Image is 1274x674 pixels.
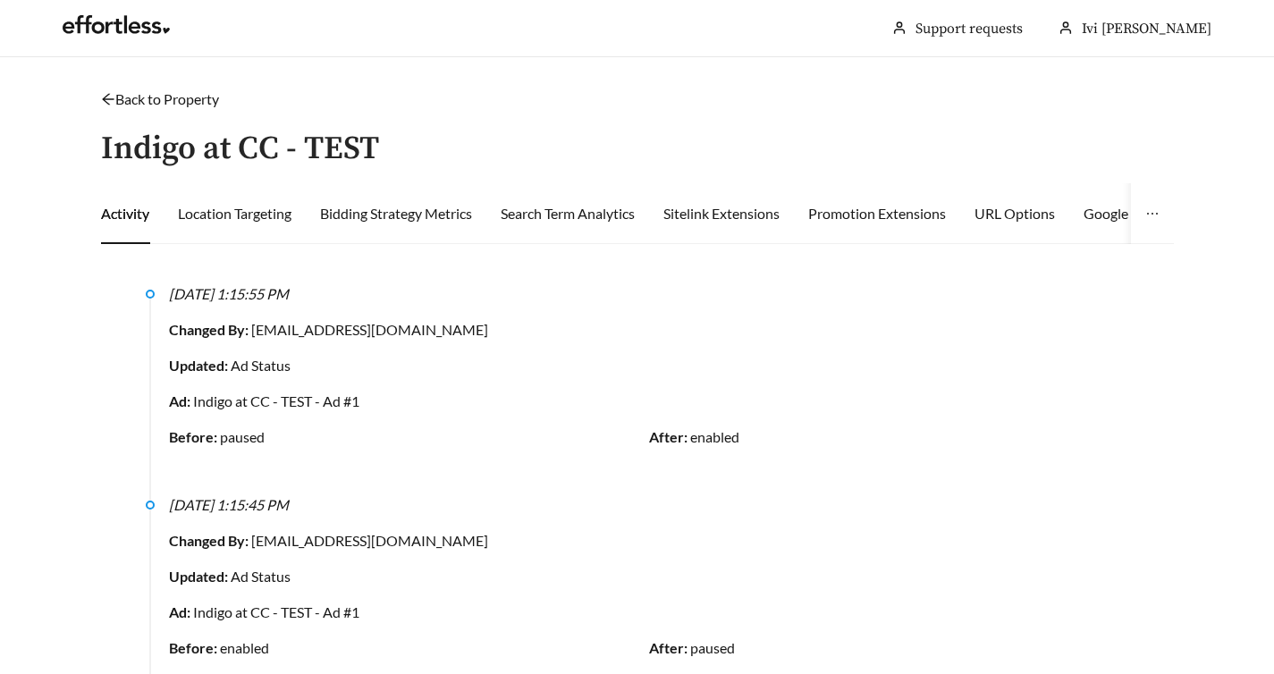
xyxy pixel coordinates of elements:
div: Promotion Extensions [808,203,946,224]
i: [DATE] 1:15:45 PM [169,496,289,513]
div: Bidding Strategy Metrics [320,203,472,224]
h3: Indigo at CC - TEST [101,131,379,167]
a: Support requests [915,20,1023,38]
div: Activity [101,203,149,224]
strong: After: [649,639,690,656]
div: paused [649,637,1129,659]
a: Indigo at CC - TEST - Ad #1 [193,603,359,620]
strong: Updated: [169,568,231,585]
div: enabled [169,637,649,659]
strong: Updated: [169,357,231,374]
div: [EMAIL_ADDRESS][DOMAIN_NAME] [169,530,1129,552]
strong: After: [649,428,690,445]
span: ellipsis [1145,206,1160,221]
div: Search Term Analytics [501,203,635,224]
div: Sitelink Extensions [663,203,780,224]
div: paused [169,426,649,448]
div: Google Analytics [1084,203,1188,224]
div: URL Options [974,203,1055,224]
strong: Ad: [169,392,193,409]
strong: Changed By: [169,532,251,549]
div: enabled [649,426,1129,448]
strong: Ad: [169,603,193,620]
a: arrow-leftBack to Property [101,90,219,107]
a: Indigo at CC - TEST - Ad #1 [193,392,359,409]
strong: Before: [169,428,220,445]
div: Ad Status [169,566,1129,587]
strong: Changed By: [169,321,251,338]
button: ellipsis [1131,183,1174,244]
div: Ad Status [169,355,1129,376]
div: [EMAIL_ADDRESS][DOMAIN_NAME] [169,319,1129,341]
span: Ivi [PERSON_NAME] [1082,20,1211,38]
strong: Before: [169,639,220,656]
i: [DATE] 1:15:55 PM [169,285,289,302]
div: Location Targeting [178,203,291,224]
span: arrow-left [101,92,115,106]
